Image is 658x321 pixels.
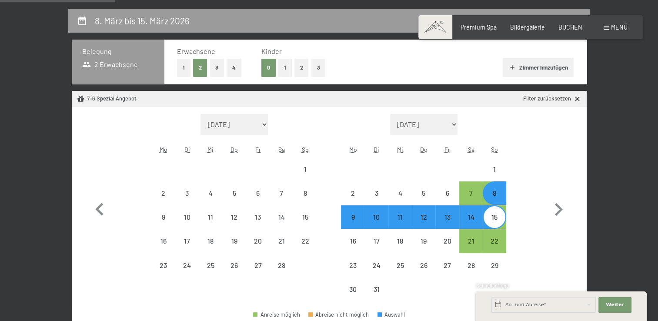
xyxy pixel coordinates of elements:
[484,237,505,259] div: 22
[341,205,364,229] div: Anreise nicht möglich
[459,205,483,229] div: Anreise möglich
[253,312,300,318] div: Anreise möglich
[293,157,317,181] div: Sun Feb 01 2026
[223,229,246,253] div: Thu Feb 19 2026
[247,237,269,259] div: 20
[366,214,387,235] div: 10
[246,205,270,229] div: Anreise nicht möglich
[261,47,282,55] span: Kinder
[294,166,316,187] div: 1
[270,181,293,205] div: Anreise nicht möglich
[459,181,483,205] div: Sat Mar 07 2026
[389,190,411,211] div: 4
[365,278,388,301] div: Tue Mar 31 2026
[476,283,509,288] span: Schnellanfrage
[483,205,506,229] div: Anreise möglich
[175,254,199,277] div: Tue Feb 24 2026
[153,237,174,259] div: 16
[270,229,293,253] div: Anreise nicht möglich
[200,214,221,235] div: 11
[160,146,167,153] abbr: Montag
[484,166,505,187] div: 1
[230,146,238,153] abbr: Donnerstag
[341,278,364,301] div: Anreise nicht möglich
[270,205,293,229] div: Sat Feb 14 2026
[278,59,292,77] button: 1
[255,146,261,153] abbr: Freitag
[389,237,411,259] div: 18
[468,146,474,153] abbr: Samstag
[510,23,545,31] a: Bildergalerie
[175,205,199,229] div: Anreise nicht möglich
[365,181,388,205] div: Tue Mar 03 2026
[459,229,483,253] div: Sat Mar 21 2026
[413,237,434,259] div: 19
[342,262,364,284] div: 23
[246,254,270,277] div: Anreise nicht möglich
[247,262,269,284] div: 27
[152,254,175,277] div: Mon Feb 23 2026
[77,95,84,103] svg: Angebot/Paket
[341,254,364,277] div: Mon Mar 23 2026
[246,229,270,253] div: Fri Feb 20 2026
[293,229,317,253] div: Anreise nicht möglich
[413,214,434,235] div: 12
[152,205,175,229] div: Mon Feb 09 2026
[176,237,198,259] div: 17
[461,23,497,31] span: Premium Spa
[223,181,246,205] div: Anreise nicht möglich
[483,205,506,229] div: Sun Mar 15 2026
[436,237,458,259] div: 20
[546,114,571,301] button: Nächster Monat
[389,214,411,235] div: 11
[184,146,190,153] abbr: Dienstag
[413,190,434,211] div: 5
[341,181,364,205] div: Mon Mar 02 2026
[199,181,222,205] div: Wed Feb 04 2026
[82,47,154,56] h3: Belegung
[210,59,224,77] button: 3
[193,59,207,77] button: 2
[365,205,388,229] div: Anreise nicht möglich
[271,262,292,284] div: 28
[223,229,246,253] div: Anreise nicht möglich
[558,23,582,31] span: BUCHEN
[484,214,505,235] div: 15
[459,181,483,205] div: Anreise möglich
[200,237,221,259] div: 18
[365,181,388,205] div: Anreise nicht möglich
[483,229,506,253] div: Sun Mar 22 2026
[293,205,317,229] div: Sun Feb 15 2026
[436,190,458,211] div: 6
[341,181,364,205] div: Anreise nicht möglich
[246,229,270,253] div: Anreise nicht möglich
[294,237,316,259] div: 22
[199,254,222,277] div: Wed Feb 25 2026
[294,214,316,235] div: 15
[484,262,505,284] div: 29
[365,278,388,301] div: Anreise nicht möglich
[175,254,199,277] div: Anreise nicht möglich
[413,262,434,284] div: 26
[176,214,198,235] div: 10
[175,181,199,205] div: Tue Feb 03 2026
[302,146,309,153] abbr: Sonntag
[199,229,222,253] div: Anreise nicht möglich
[177,47,215,55] span: Erwachsene
[175,229,199,253] div: Anreise nicht möglich
[152,229,175,253] div: Mon Feb 16 2026
[342,190,364,211] div: 2
[152,229,175,253] div: Anreise nicht möglich
[175,205,199,229] div: Tue Feb 10 2026
[460,237,482,259] div: 21
[223,254,246,277] div: Anreise nicht möglich
[388,254,412,277] div: Anreise nicht möglich
[223,205,246,229] div: Anreise nicht möglich
[270,229,293,253] div: Sat Feb 21 2026
[412,229,435,253] div: Thu Mar 19 2026
[270,254,293,277] div: Anreise nicht möglich
[270,205,293,229] div: Anreise nicht möglich
[412,254,435,277] div: Anreise nicht möglich
[153,262,174,284] div: 23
